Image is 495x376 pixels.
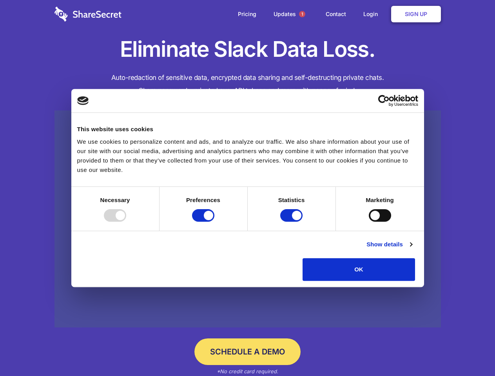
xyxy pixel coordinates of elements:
a: Schedule a Demo [194,338,301,365]
strong: Statistics [278,197,305,203]
em: *No credit card required. [217,368,278,374]
a: Login [355,2,390,26]
a: Pricing [230,2,264,26]
img: logo [77,96,89,105]
strong: Necessary [100,197,130,203]
a: Wistia video thumbnail [54,110,441,328]
a: Usercentrics Cookiebot - opens in a new window [350,95,418,107]
img: logo-wordmark-white-trans-d4663122ce5f474addd5e946df7df03e33cb6a1c49d2221995e7729f52c070b2.svg [54,7,121,22]
span: 1 [299,11,305,17]
strong: Marketing [366,197,394,203]
button: OK [303,258,415,281]
h4: Auto-redaction of sensitive data, encrypted data sharing and self-destructing private chats. Shar... [54,71,441,97]
div: We use cookies to personalize content and ads, and to analyze our traffic. We also share informat... [77,137,418,175]
a: Sign Up [391,6,441,22]
div: This website uses cookies [77,125,418,134]
a: Contact [318,2,354,26]
h1: Eliminate Slack Data Loss. [54,35,441,63]
a: Show details [366,240,412,249]
strong: Preferences [186,197,220,203]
